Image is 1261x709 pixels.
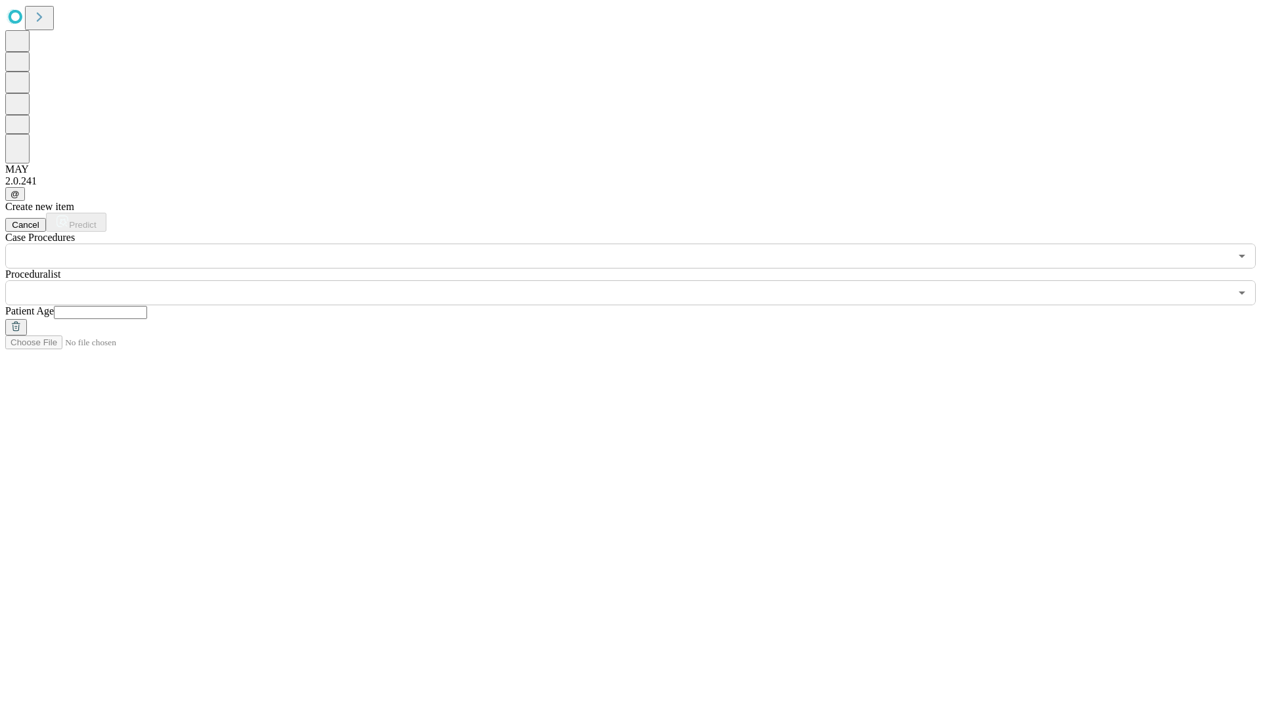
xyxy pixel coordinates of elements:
[11,189,20,199] span: @
[5,201,74,212] span: Create new item
[5,232,75,243] span: Scheduled Procedure
[1233,247,1251,265] button: Open
[5,175,1256,187] div: 2.0.241
[5,163,1256,175] div: MAY
[1233,284,1251,302] button: Open
[12,220,39,230] span: Cancel
[46,213,106,232] button: Predict
[5,218,46,232] button: Cancel
[5,305,54,316] span: Patient Age
[5,269,60,280] span: Proceduralist
[5,187,25,201] button: @
[69,220,96,230] span: Predict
